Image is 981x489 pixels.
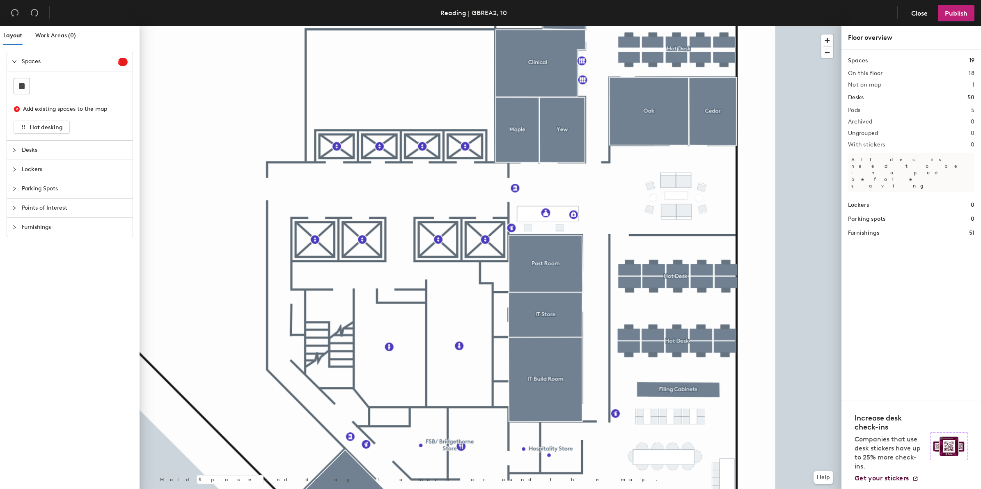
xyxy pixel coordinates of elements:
button: Close [904,5,935,21]
h2: With stickers [848,142,885,148]
h1: Parking spots [848,215,885,224]
span: Get your stickers [855,474,909,482]
h2: 0 [971,130,974,137]
div: Add existing spaces to the map [23,105,121,114]
h2: Pods [848,107,860,114]
button: Undo (⌘ + Z) [7,5,23,21]
span: expanded [12,59,17,64]
span: Work Areas (0) [35,32,76,39]
span: collapsed [12,225,17,230]
img: Sticker logo [930,432,968,460]
div: Reading | GBREA2, 10 [440,8,507,18]
h2: 1 [972,82,974,88]
h1: Furnishings [848,229,879,238]
h1: 0 [971,201,974,210]
h2: Archived [848,119,872,125]
h1: Spaces [848,56,868,65]
span: Furnishings [22,218,128,237]
h2: Not on map [848,82,881,88]
h2: 18 [969,70,974,77]
span: Lockers [22,160,128,179]
button: Redo (⌘ + ⇧ + Z) [26,5,43,21]
h2: On this floor [848,70,883,77]
h1: Desks [848,93,864,102]
button: Hot desking [14,121,70,134]
button: Publish [938,5,974,21]
span: Close [911,9,928,17]
span: close-circle [14,106,20,112]
p: Companies that use desk stickers have up to 25% more check-ins. [855,435,925,471]
p: All desks need to be in a pod before saving [848,153,974,192]
h4: Increase desk check-ins [855,414,925,432]
span: Parking Spots [22,179,128,198]
h1: 51 [969,229,974,238]
sup: 1 [118,58,128,66]
h1: 0 [971,215,974,224]
h2: 0 [971,119,974,125]
span: Spaces [22,52,118,71]
span: 1 [118,59,128,65]
a: Get your stickers [855,474,919,482]
span: Publish [945,9,967,17]
h2: Ungrouped [848,130,878,137]
span: Desks [22,141,128,160]
span: collapsed [12,186,17,191]
h1: 19 [969,56,974,65]
span: collapsed [12,206,17,210]
span: Layout [3,32,22,39]
span: collapsed [12,148,17,153]
span: collapsed [12,167,17,172]
h2: 5 [971,107,974,114]
h1: Lockers [848,201,869,210]
button: Help [814,471,833,484]
span: Hot desking [30,124,63,131]
h2: 0 [971,142,974,148]
h1: 50 [967,93,974,102]
span: Points of Interest [22,199,128,217]
div: Floor overview [848,33,974,43]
